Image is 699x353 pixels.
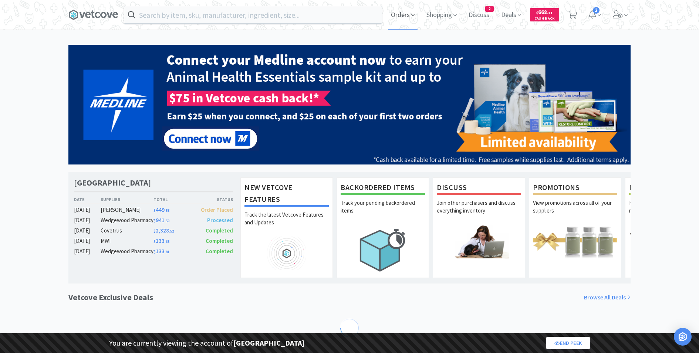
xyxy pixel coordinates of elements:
[546,337,590,349] a: End Peek
[244,211,329,237] p: Track the latest Vetcove Features and Updates
[153,208,156,213] span: $
[165,239,169,244] span: . 68
[68,45,631,164] img: ce6afa43f08247b5a07d73eaa7800fbd_796.png
[153,206,169,213] span: 449
[101,196,153,203] div: Supplier
[74,216,101,225] div: [DATE]
[74,206,101,214] div: [DATE]
[153,227,174,234] span: 2,328
[584,293,631,302] a: Browse All Deals
[74,177,151,188] h1: [GEOGRAPHIC_DATA]
[533,225,617,258] img: hero_promotions.png
[337,177,429,278] a: Backordered ItemsTrack your pending backordered items
[169,229,174,234] span: . 52
[201,206,233,213] span: Order Placed
[437,181,521,195] h1: Discuss
[206,248,233,255] span: Completed
[74,226,101,235] div: [DATE]
[341,181,425,195] h1: Backordered Items
[437,225,521,258] img: hero_discuss.png
[206,237,233,244] span: Completed
[74,237,101,245] div: [DATE]
[437,199,521,225] p: Join other purchasers and discuss everything inventory
[533,181,617,195] h1: Promotions
[530,5,559,25] a: $668.11Cash Back
[153,229,156,234] span: $
[153,217,169,224] span: 941
[466,12,492,18] a: Discuss2
[433,177,525,278] a: DiscussJoin other purchasers and discuss everything inventory
[534,17,555,21] span: Cash Back
[74,237,233,245] a: [DATE]MWI$133.68Completed
[193,196,233,203] div: Status
[533,199,617,225] p: View promotions across all of your suppliers
[536,9,553,16] span: 668
[153,196,193,203] div: Total
[101,226,153,235] div: Covetrus
[244,181,329,207] h1: New Vetcove Features
[486,6,493,11] span: 2
[165,218,169,223] span: . 50
[207,217,233,224] span: Processed
[341,225,425,275] img: hero_backorders.png
[165,208,169,213] span: . 58
[529,177,621,278] a: PromotionsView promotions across all of your suppliers
[68,291,153,304] h1: Vetcove Exclusive Deals
[536,10,538,15] span: $
[101,237,153,245] div: MWI
[206,227,233,234] span: Completed
[153,237,169,244] span: 133
[124,6,382,23] input: Search by item, sku, manufacturer, ingredient, size...
[74,196,101,203] div: Date
[74,226,233,235] a: [DATE]Covetrus$2,328.52Completed
[101,206,153,214] div: [PERSON_NAME]
[244,237,329,270] img: hero_feature_roadmap.png
[74,247,233,256] a: [DATE]Wedgewood Pharmacy$133.81Completed
[674,328,692,346] div: Open Intercom Messenger
[547,10,553,15] span: . 11
[240,177,333,278] a: New Vetcove FeaturesTrack the latest Vetcove Features and Updates
[153,250,156,254] span: $
[165,250,169,254] span: . 81
[153,248,169,255] span: 133
[593,7,600,14] span: 2
[109,337,304,349] p: You are currently viewing the account of
[74,247,101,256] div: [DATE]
[74,206,233,214] a: [DATE][PERSON_NAME]$449.58Order Placed
[233,338,304,347] strong: [GEOGRAPHIC_DATA]
[101,247,153,256] div: Wedgewood Pharmacy
[153,239,156,244] span: $
[74,216,233,225] a: [DATE]Wedgewood Pharmacy$941.50Processed
[341,199,425,225] p: Track your pending backordered items
[153,218,156,223] span: $
[101,216,153,225] div: Wedgewood Pharmacy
